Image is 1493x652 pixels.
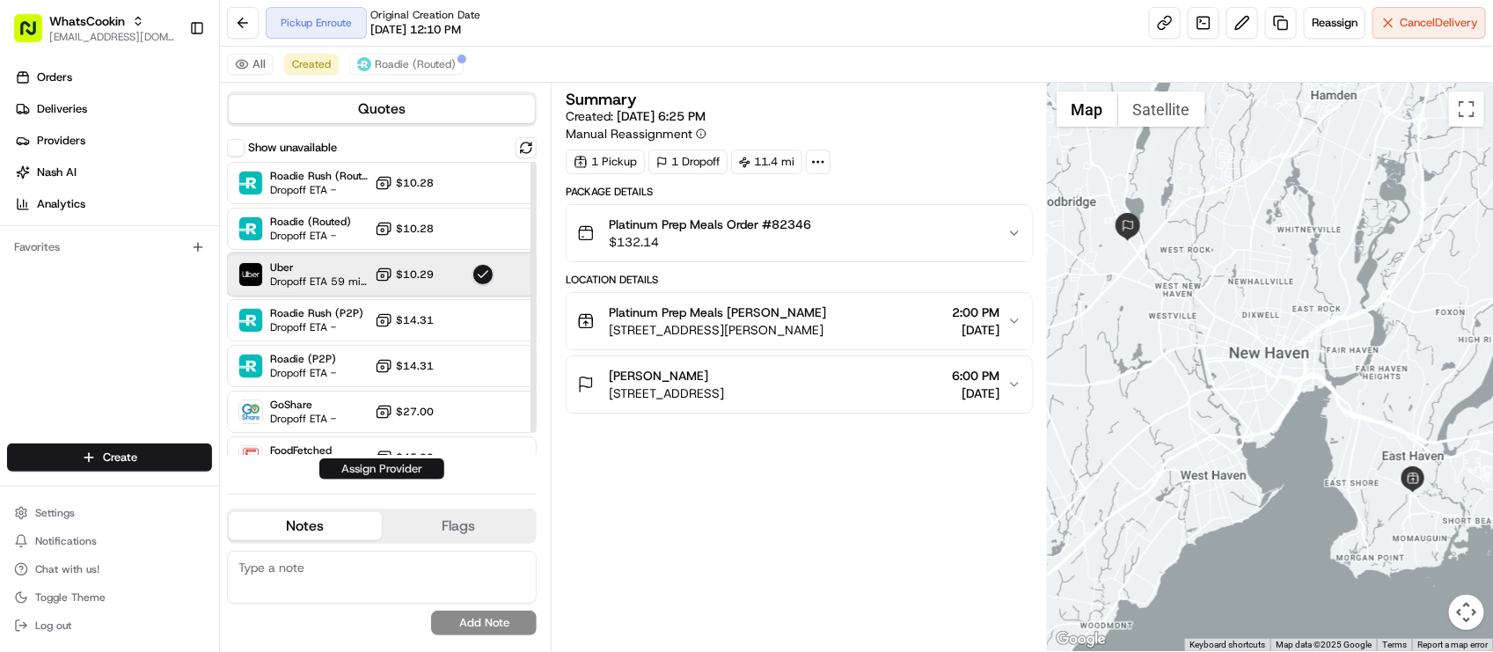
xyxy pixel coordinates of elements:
[567,356,1031,413] button: [PERSON_NAME][STREET_ADDRESS]6:00 PM[DATE]
[375,403,434,421] button: $27.00
[35,534,97,548] span: Notifications
[7,95,219,123] a: Deliveries
[396,359,434,373] span: $14.31
[396,313,434,327] span: $14.31
[270,260,368,275] span: Uber
[396,405,434,419] span: $27.00
[60,168,289,186] div: Start new chat
[270,443,336,458] span: FoodFetched
[239,263,262,286] img: Uber
[382,512,535,540] button: Flags
[1449,92,1484,127] button: Toggle fullscreen view
[248,140,337,156] label: Show unavailable
[270,229,351,243] span: Dropoff ETA -
[375,357,434,375] button: $14.31
[953,385,1000,402] span: [DATE]
[566,185,1032,199] div: Package Details
[396,267,434,282] span: $10.29
[7,557,212,582] button: Chat with us!
[609,321,826,339] span: [STREET_ADDRESS][PERSON_NAME]
[1449,595,1484,630] button: Map camera controls
[7,529,212,553] button: Notifications
[7,158,219,187] a: Nash AI
[103,450,137,465] span: Create
[375,57,456,71] span: Roadie (Routed)
[149,257,163,271] div: 💻
[35,590,106,604] span: Toggle Theme
[375,174,434,192] button: $10.28
[35,562,99,576] span: Chat with us!
[239,446,262,469] img: FoodFetched
[18,18,53,53] img: Nash
[1057,92,1118,127] button: Show street map
[1382,640,1407,649] a: Terms (opens in new tab)
[239,355,262,377] img: Roadie (P2P)
[7,63,219,92] a: Orders
[349,54,464,75] button: Roadie (Routed)
[270,366,336,380] span: Dropoff ETA -
[566,107,706,125] span: Created:
[396,222,434,236] span: $10.28
[270,275,368,289] span: Dropoff ETA 59 minutes
[566,150,645,174] div: 1 Pickup
[566,125,692,143] span: Manual Reassignment
[396,451,434,465] span: $45.00
[370,8,480,22] span: Original Creation Date
[953,304,1000,321] span: 2:00 PM
[7,443,212,472] button: Create
[1052,628,1110,651] img: Google
[617,108,706,124] span: [DATE] 6:25 PM
[37,70,72,85] span: Orders
[609,367,708,385] span: [PERSON_NAME]
[270,352,336,366] span: Roadie (P2P)
[46,114,290,132] input: Clear
[37,196,85,212] span: Analytics
[299,173,320,194] button: Start new chat
[7,585,212,610] button: Toggle Theme
[270,169,368,183] span: Roadie Rush (Routed)
[7,190,219,218] a: Analytics
[1372,7,1486,39] button: CancelDelivery
[239,217,262,240] img: Roadie (Routed)
[124,297,213,311] a: Powered byPylon
[1400,15,1478,31] span: Cancel Delivery
[35,506,75,520] span: Settings
[357,57,371,71] img: roadie-logo-v2.jpg
[953,321,1000,339] span: [DATE]
[229,512,382,540] button: Notes
[1417,640,1488,649] a: Report a map error
[731,150,802,174] div: 11.4 mi
[227,54,274,75] button: All
[7,501,212,525] button: Settings
[370,22,461,38] span: [DATE] 12:10 PM
[18,70,320,99] p: Welcome 👋
[1276,640,1372,649] span: Map data ©2025 Google
[37,133,85,149] span: Providers
[648,150,728,174] div: 1 Dropoff
[609,216,811,233] span: Platinum Prep Meals Order #82346
[1118,92,1205,127] button: Show satellite imagery
[35,619,71,633] span: Log out
[396,176,434,190] span: $10.28
[7,7,182,49] button: WhatsCookin[EMAIL_ADDRESS][DOMAIN_NAME]
[49,12,125,30] button: WhatsCookin
[7,233,212,261] div: Favorites
[284,54,339,75] button: Created
[609,304,826,321] span: Platinum Prep Meals [PERSON_NAME]
[375,266,434,283] button: $10.29
[609,385,724,402] span: [STREET_ADDRESS]
[7,127,219,155] a: Providers
[11,248,142,280] a: 📗Knowledge Base
[7,613,212,638] button: Log out
[270,320,363,334] span: Dropoff ETA -
[319,458,444,480] button: Assign Provider
[270,398,336,412] span: GoShare
[239,172,262,194] img: Roadie Rush (Routed)
[566,273,1032,287] div: Location Details
[1304,7,1365,39] button: Reassign
[18,257,32,271] div: 📗
[292,57,331,71] span: Created
[1114,213,1142,241] div: 2
[566,92,637,107] h3: Summary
